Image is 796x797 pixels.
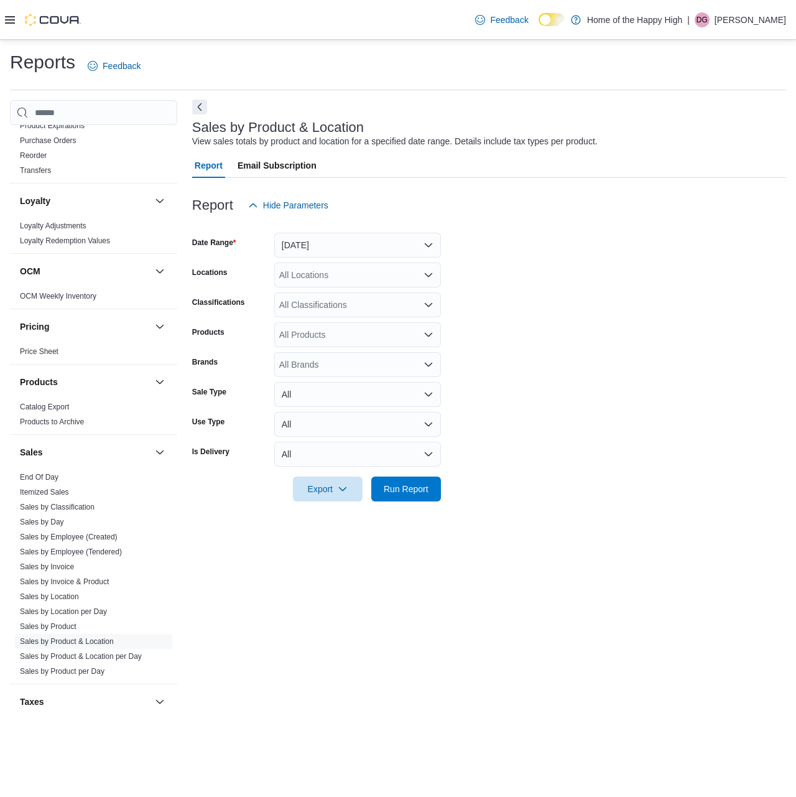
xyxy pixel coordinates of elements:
[20,666,104,676] span: Sales by Product per Day
[20,696,44,708] h3: Taxes
[25,14,81,26] img: Cova
[20,320,150,333] button: Pricing
[423,360,433,370] button: Open list of options
[20,265,150,277] button: OCM
[20,165,51,175] span: Transfers
[715,12,786,27] p: [PERSON_NAME]
[20,607,107,617] span: Sales by Location per Day
[20,622,76,632] span: Sales by Product
[20,533,118,541] a: Sales by Employee (Created)
[20,151,47,160] a: Reorder
[10,218,177,253] div: Loyalty
[20,236,110,246] span: Loyalty Redemption Values
[10,289,177,309] div: OCM
[192,327,224,337] label: Products
[423,300,433,310] button: Open list of options
[20,195,150,207] button: Loyalty
[20,488,69,496] a: Itemized Sales
[192,357,218,367] label: Brands
[20,402,69,412] span: Catalog Export
[274,412,441,437] button: All
[20,473,58,482] a: End Of Day
[20,503,95,511] a: Sales by Classification
[20,607,107,616] a: Sales by Location per Day
[20,696,150,708] button: Taxes
[20,548,122,556] a: Sales by Employee (Tendered)
[20,592,79,601] a: Sales by Location
[20,121,85,130] a: Product Expirations
[20,592,79,602] span: Sales by Location
[192,100,207,114] button: Next
[20,518,64,526] a: Sales by Day
[300,477,355,501] span: Export
[20,166,51,175] a: Transfers
[192,297,245,307] label: Classifications
[423,330,433,340] button: Open list of options
[152,375,167,389] button: Products
[20,722,57,732] span: Tax Details
[20,320,49,333] h3: Pricing
[20,517,64,527] span: Sales by Day
[10,399,177,434] div: Products
[20,547,122,557] span: Sales by Employee (Tendered)
[20,502,95,512] span: Sales by Classification
[20,221,86,231] span: Loyalty Adjustments
[20,376,58,388] h3: Products
[20,622,76,631] a: Sales by Product
[687,12,690,27] p: |
[20,577,109,586] a: Sales by Invoice & Product
[192,120,364,135] h3: Sales by Product & Location
[696,12,708,27] span: DG
[152,193,167,208] button: Loyalty
[423,270,433,280] button: Open list of options
[192,268,228,277] label: Locations
[20,562,74,572] span: Sales by Invoice
[20,265,40,277] h3: OCM
[20,403,69,411] a: Catalog Export
[20,487,69,497] span: Itemized Sales
[20,291,96,301] span: OCM Weekly Inventory
[103,60,141,72] span: Feedback
[20,121,85,131] span: Product Expirations
[20,221,86,230] a: Loyalty Adjustments
[192,387,226,397] label: Sale Type
[20,651,142,661] span: Sales by Product & Location per Day
[293,477,363,501] button: Export
[10,470,177,684] div: Sales
[192,447,229,457] label: Is Delivery
[20,417,84,426] a: Products to Archive
[20,637,114,646] a: Sales by Product & Location
[20,195,50,207] h3: Loyalty
[20,446,150,459] button: Sales
[20,562,74,571] a: Sales by Invoice
[192,198,233,213] h3: Report
[490,14,528,26] span: Feedback
[20,532,118,542] span: Sales by Employee (Created)
[152,694,167,709] button: Taxes
[20,636,114,646] span: Sales by Product & Location
[587,12,682,27] p: Home of the Happy High
[371,477,441,501] button: Run Report
[20,347,58,357] span: Price Sheet
[152,445,167,460] button: Sales
[20,446,43,459] h3: Sales
[20,376,150,388] button: Products
[274,442,441,467] button: All
[695,12,710,27] div: Deena Gaudreau
[20,472,58,482] span: End Of Day
[152,319,167,334] button: Pricing
[20,417,84,427] span: Products to Archive
[243,193,333,218] button: Hide Parameters
[152,264,167,279] button: OCM
[20,236,110,245] a: Loyalty Redemption Values
[274,233,441,258] button: [DATE]
[192,417,224,427] label: Use Type
[20,292,96,301] a: OCM Weekly Inventory
[539,13,565,26] input: Dark Mode
[20,136,76,146] span: Purchase Orders
[10,344,177,364] div: Pricing
[263,199,328,212] span: Hide Parameters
